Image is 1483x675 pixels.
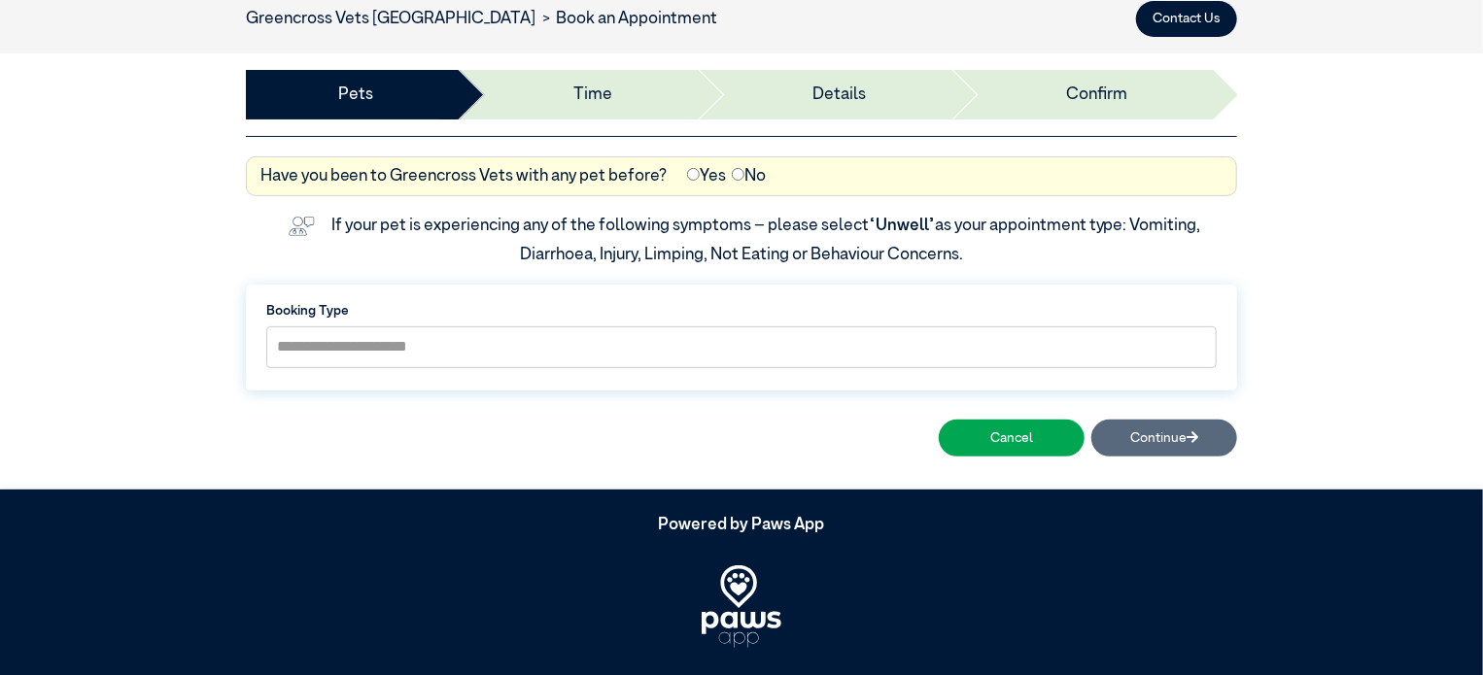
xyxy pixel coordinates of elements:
[732,164,766,189] label: No
[246,11,535,27] a: Greencross Vets [GEOGRAPHIC_DATA]
[702,565,781,648] img: PawsApp
[1136,1,1237,37] button: Contact Us
[535,7,718,32] li: Book an Appointment
[939,420,1085,456] button: Cancel
[246,516,1237,535] h5: Powered by Paws App
[282,210,322,243] img: vet
[266,301,1217,321] label: Booking Type
[260,164,668,189] label: Have you been to Greencross Vets with any pet before?
[732,168,744,181] input: No
[338,83,373,108] a: Pets
[331,218,1204,263] label: If your pet is experiencing any of the following symptoms – please select as your appointment typ...
[687,168,700,181] input: Yes
[869,218,935,234] span: “Unwell”
[246,7,718,32] nav: breadcrumb
[687,164,726,189] label: Yes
